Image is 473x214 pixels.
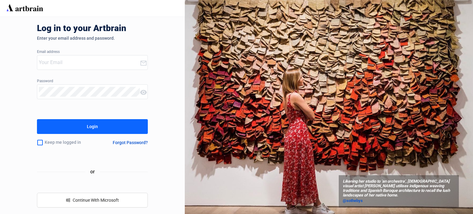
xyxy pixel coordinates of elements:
[343,198,455,204] a: @sothebys
[87,122,98,131] div: Login
[37,119,148,134] button: Login
[37,50,148,54] div: Email address
[39,58,140,67] input: Your Email
[37,36,148,41] div: Enter your email address and password.
[37,23,222,36] div: Log in to your Artbrain
[113,140,148,145] div: Forgot Password?
[37,136,98,149] div: Keep me logged in
[37,79,148,83] div: Password
[66,198,70,202] span: windows
[73,198,119,203] span: Continue With Microsoft
[85,168,100,176] span: or
[37,193,148,208] button: windowsContinue With Microsoft
[343,198,363,203] span: @sothebys
[343,179,455,198] span: Likening her studio to ‘an orchestra’, [DEMOGRAPHIC_DATA] visual artist [PERSON_NAME] utilises in...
